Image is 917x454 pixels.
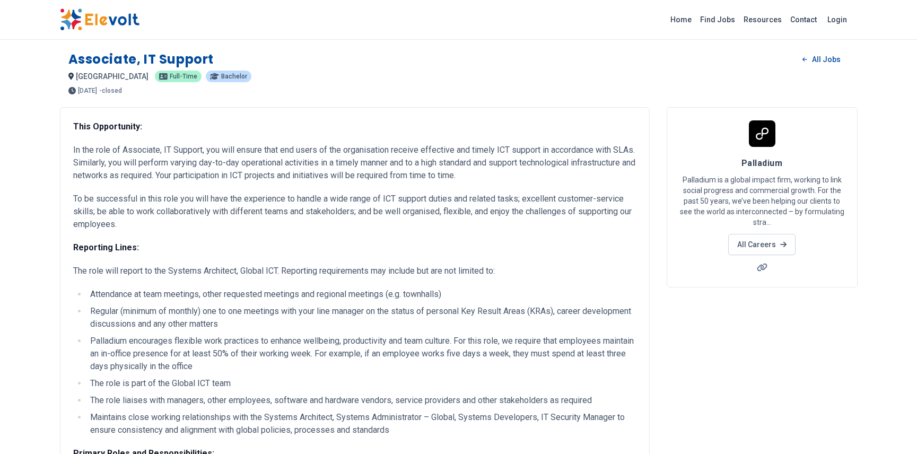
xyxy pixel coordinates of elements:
[87,288,636,301] li: Attendance at team meetings, other requested meetings and regional meetings (e.g. townhalls)
[87,335,636,373] li: Palladium encourages flexible work practices to enhance wellbeing, productivity and team culture....
[728,234,796,255] a: All Careers
[170,73,197,80] span: Full-time
[87,394,636,407] li: The role liaises with managers, other employees, software and hardware vendors, service providers...
[78,88,97,94] span: [DATE]
[794,51,849,67] a: All Jobs
[73,144,636,182] p: In the role of Associate, IT Support, you will ensure that end users of the organisation receive ...
[741,158,782,168] span: Palladium
[680,174,844,228] p: Palladium is a global impact firm, working to link social progress and commercial growth. For the...
[73,265,636,277] p: The role will report to the Systems Architect, Global ICT. Reporting requirements may include but...
[60,8,139,31] img: Elevolt
[666,11,696,28] a: Home
[68,51,214,68] h1: Associate, IT Support
[87,411,636,436] li: Maintains close working relationships with the Systems Architect, Systems Administrator – Global,...
[87,377,636,390] li: The role is part of the Global ICT team
[749,120,775,147] img: Palladium
[739,11,786,28] a: Resources
[73,193,636,231] p: To be successful in this role you will have the experience to handle a wide range of ICT support ...
[76,72,149,81] span: [GEOGRAPHIC_DATA]
[87,305,636,330] li: Regular (minimum of monthly) one to one meetings with your line manager on the status of personal...
[73,121,142,132] strong: This Opportunity:
[73,242,139,252] strong: Reporting Lines:
[99,88,122,94] p: - closed
[786,11,821,28] a: Contact
[221,73,247,80] span: Bachelor
[696,11,739,28] a: Find Jobs
[821,9,853,30] a: Login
